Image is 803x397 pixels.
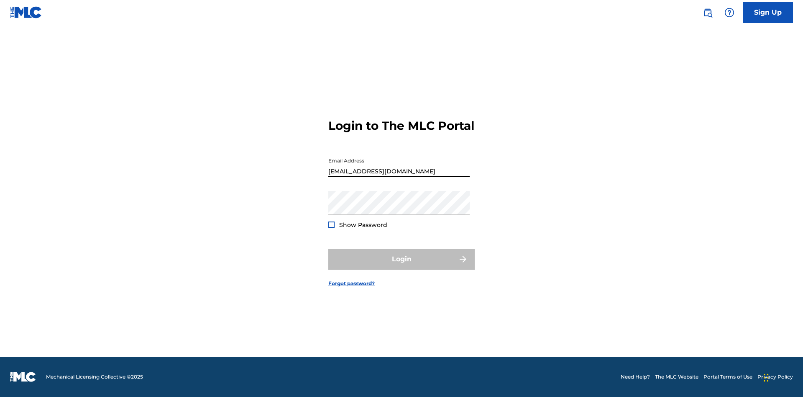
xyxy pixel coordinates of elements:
img: search [703,8,713,18]
h3: Login to The MLC Portal [328,119,474,133]
span: Show Password [339,221,387,229]
a: Need Help? [621,373,650,381]
a: Portal Terms of Use [703,373,752,381]
a: The MLC Website [655,373,698,381]
iframe: Chat Widget [761,357,803,397]
img: MLC Logo [10,6,42,18]
img: logo [10,372,36,382]
a: Forgot password? [328,280,375,287]
a: Sign Up [743,2,793,23]
a: Public Search [699,4,716,21]
div: Drag [764,365,769,390]
img: help [724,8,734,18]
a: Privacy Policy [757,373,793,381]
div: Help [721,4,738,21]
span: Mechanical Licensing Collective © 2025 [46,373,143,381]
